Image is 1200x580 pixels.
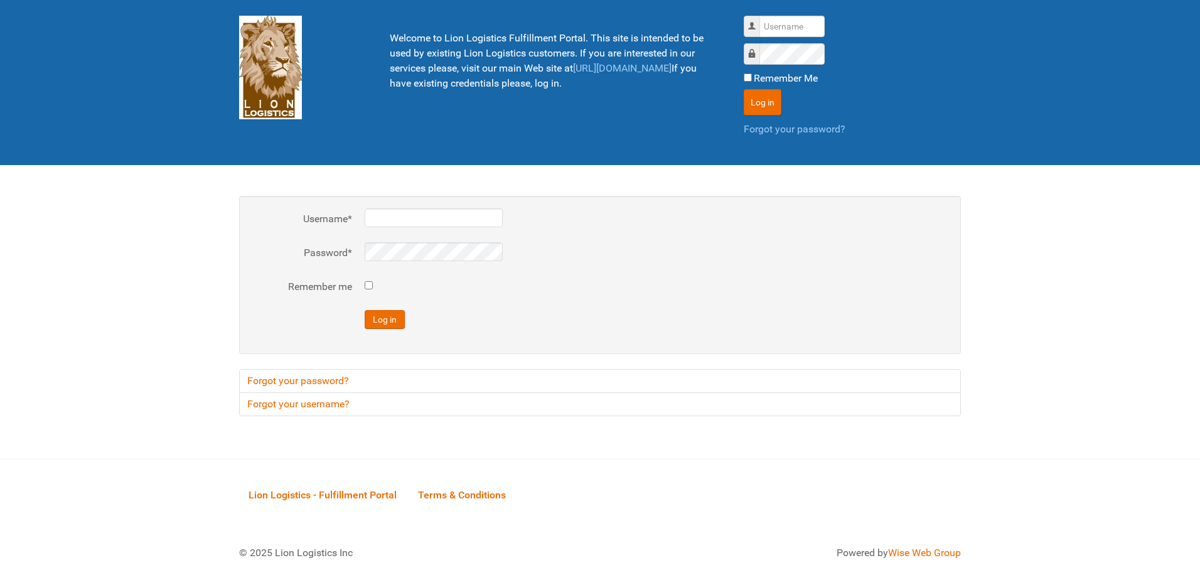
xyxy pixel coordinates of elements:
[754,71,818,86] label: Remember Me
[409,475,515,514] a: Terms & Conditions
[616,545,961,561] div: Powered by
[249,489,397,501] span: Lion Logistics - Fulfillment Portal
[390,31,712,91] p: Welcome to Lion Logistics Fulfillment Portal. This site is intended to be used by existing Lion L...
[418,489,506,501] span: Terms & Conditions
[756,19,757,20] label: Username
[744,123,845,135] a: Forgot your password?
[239,369,961,393] a: Forgot your password?
[239,61,302,73] a: Lion Logistics
[759,16,825,37] input: Username
[744,89,781,115] button: Log in
[747,47,756,61] span: Password
[573,62,672,74] a: [URL][DOMAIN_NAME]
[252,212,352,227] label: Username
[252,279,352,294] label: Remember me
[239,392,961,416] a: Forgot your username?
[230,536,594,570] div: © 2025 Lion Logistics Inc
[365,310,405,329] button: Log in
[747,19,756,33] span: Username
[756,47,757,48] label: Password
[252,245,352,260] label: Password
[888,547,961,559] a: Wise Web Group
[239,475,406,514] a: Lion Logistics - Fulfillment Portal
[239,16,302,119] img: Lion Logistics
